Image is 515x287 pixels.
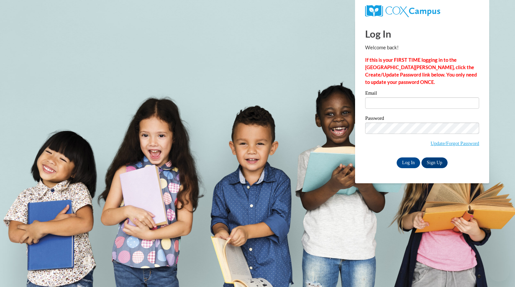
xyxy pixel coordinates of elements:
[365,57,477,85] strong: If this is your FIRST TIME logging in to the [GEOGRAPHIC_DATA][PERSON_NAME], click the Create/Upd...
[431,141,479,146] a: Update/Forgot Password
[365,44,479,51] p: Welcome back!
[365,91,479,97] label: Email
[365,5,440,17] img: COX Campus
[365,27,479,41] h1: Log In
[365,5,479,17] a: COX Campus
[397,157,420,168] input: Log In
[488,260,510,282] iframe: Button to launch messaging window
[365,116,479,123] label: Password
[421,157,448,168] a: Sign Up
